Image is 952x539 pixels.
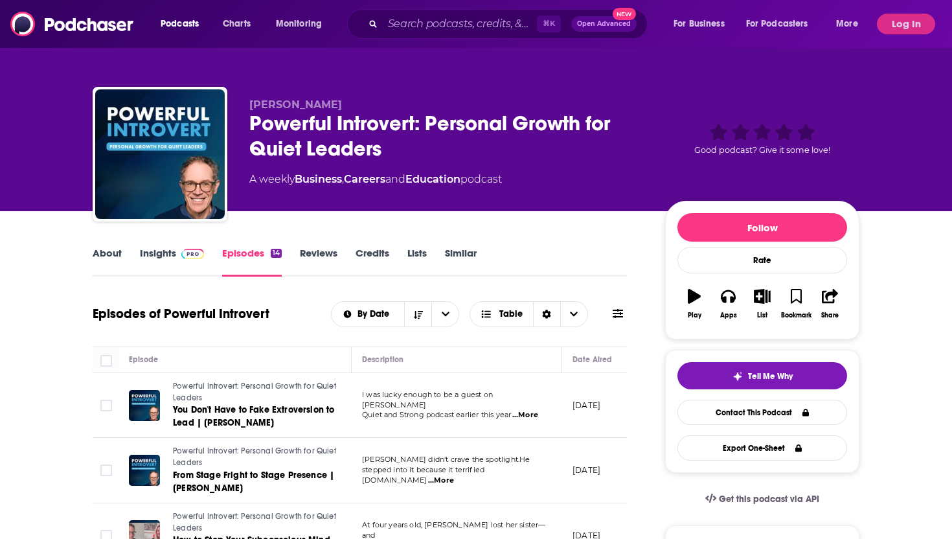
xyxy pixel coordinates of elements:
a: Reviews [300,247,337,277]
button: List [745,281,779,327]
div: Bookmark [781,312,811,319]
span: By Date [357,310,394,319]
a: Similar [445,247,477,277]
span: I was lucky enough to be a guest on [PERSON_NAME] [362,390,493,409]
div: Description [362,352,403,367]
div: Play [688,312,701,319]
span: Powerful Introvert: Personal Growth for Quiet Leaders [173,512,336,533]
div: Share [821,312,839,319]
button: open menu [152,14,216,34]
a: Charts [214,14,258,34]
span: Powerful Introvert: Personal Growth for Quiet Leaders [173,382,336,402]
span: For Business [674,15,725,33]
button: Follow [677,213,847,242]
button: Log In [877,14,935,34]
a: Powerful Introvert: Personal Growth for Quiet Leaders [173,511,341,534]
span: For Podcasters [746,15,808,33]
a: Lists [407,247,427,277]
div: Apps [720,312,737,319]
span: Toggle select row [100,464,112,476]
div: Search podcasts, credits, & more... [359,9,660,39]
span: You Don't Have to Fake Extroversion to Lead | [PERSON_NAME] [173,404,335,428]
span: Tell Me Why [748,371,793,382]
span: Monitoring [276,15,322,33]
a: Business [295,173,342,185]
div: List [757,312,767,319]
span: and [385,173,405,185]
span: , [342,173,344,185]
div: Sort Direction [533,302,560,327]
button: Share [813,281,847,327]
a: InsightsPodchaser Pro [140,247,204,277]
button: Apps [711,281,745,327]
div: 14 [271,249,282,258]
button: Bookmark [779,281,813,327]
button: Choose View [470,301,588,327]
button: open menu [827,14,874,34]
span: Toggle select row [100,400,112,411]
a: Powerful Introvert: Personal Growth for Quiet Leaders [173,381,341,404]
a: Contact This Podcast [677,400,847,425]
a: Get this podcast via API [695,483,830,515]
div: Good podcast? Give it some love! [665,98,859,179]
span: Powerful Introvert: Personal Growth for Quiet Leaders [173,446,336,467]
span: Table [499,310,523,319]
img: Podchaser Pro [181,249,204,259]
img: Podchaser - Follow, Share and Rate Podcasts [10,12,135,36]
a: Education [405,173,460,185]
div: Date Aired [572,352,612,367]
span: Charts [223,15,251,33]
button: Open AdvancedNew [571,16,637,32]
a: About [93,247,122,277]
span: [PERSON_NAME] [249,98,342,111]
a: Episodes14 [222,247,282,277]
button: Sort Direction [404,302,431,327]
button: Play [677,281,711,327]
span: From Stage Fright to Stage Presence | [PERSON_NAME] [173,470,334,494]
input: Search podcasts, credits, & more... [383,14,537,34]
span: Open Advanced [577,21,631,27]
h1: Episodes of Powerful Introvert [93,306,269,322]
span: New [613,8,636,20]
a: Powerful Introvert: Personal Growth for Quiet Leaders [173,446,341,468]
p: [DATE] [572,400,600,411]
div: A weekly podcast [249,172,502,187]
span: stepped into it because it terrified [DOMAIN_NAME] [362,465,484,485]
span: Quiet and Strong podcast earlier this year [362,410,511,419]
button: Export One-Sheet [677,435,847,461]
p: [DATE] [572,464,600,476]
span: [PERSON_NAME] didn’t crave the spotlight.He [362,455,530,464]
span: More [836,15,858,33]
span: ...More [428,476,454,486]
button: open menu [332,310,405,319]
span: Get this podcast via API [719,494,819,505]
span: Podcasts [161,15,199,33]
a: You Don't Have to Fake Extroversion to Lead | [PERSON_NAME] [173,404,341,430]
button: tell me why sparkleTell Me Why [677,362,847,389]
img: tell me why sparkle [732,371,743,382]
a: From Stage Fright to Stage Presence | [PERSON_NAME] [173,469,341,495]
a: Careers [344,173,385,185]
img: Powerful Introvert: Personal Growth for Quiet Leaders [95,89,225,219]
h2: Choose List sort [331,301,460,327]
div: Episode [129,352,158,367]
a: Credits [356,247,389,277]
span: Good podcast? Give it some love! [694,145,830,155]
button: open menu [664,14,741,34]
div: Rate [677,247,847,273]
span: ...More [512,410,538,420]
button: open menu [267,14,339,34]
button: open menu [431,302,459,327]
span: ⌘ K [537,16,561,32]
button: open menu [738,14,827,34]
